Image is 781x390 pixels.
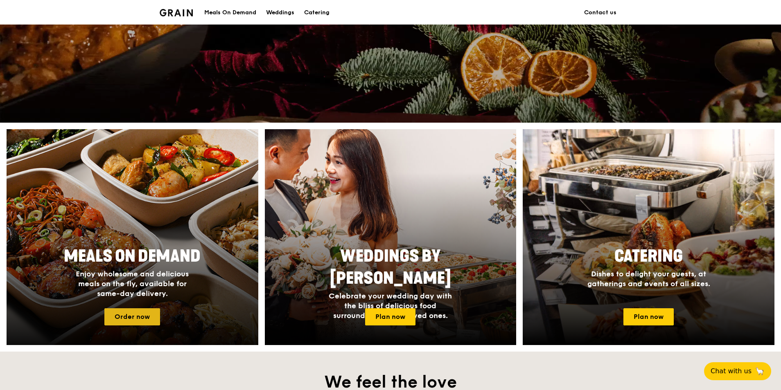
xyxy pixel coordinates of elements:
[299,0,334,25] a: Catering
[704,362,771,380] button: Chat with us🦙
[265,129,517,345] a: Weddings by [PERSON_NAME]Celebrate your wedding day with the bliss of delicious food surrounded b...
[266,0,294,25] div: Weddings
[76,269,189,298] span: Enjoy wholesome and delicious meals on the fly, available for same-day delivery.
[365,308,415,325] a: Plan now
[160,9,193,16] img: Grain
[265,129,517,345] img: weddings-card.4f3003b8.jpg
[587,269,710,288] span: Dishes to delight your guests, at gatherings and events of all sizes.
[204,0,256,25] div: Meals On Demand
[711,366,752,376] span: Chat with us
[755,366,765,376] span: 🦙
[329,291,452,320] span: Celebrate your wedding day with the bliss of delicious food surrounded by your loved ones.
[261,0,299,25] a: Weddings
[7,129,258,345] a: Meals On DemandEnjoy wholesome and delicious meals on the fly, available for same-day delivery.Or...
[523,129,774,345] a: CateringDishes to delight your guests, at gatherings and events of all sizes.Plan now
[523,129,774,345] img: catering-card.e1cfaf3e.jpg
[64,247,201,266] span: Meals On Demand
[330,247,451,288] span: Weddings by [PERSON_NAME]
[614,247,683,266] span: Catering
[623,308,674,325] a: Plan now
[304,0,330,25] div: Catering
[104,308,160,325] a: Order now
[579,0,621,25] a: Contact us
